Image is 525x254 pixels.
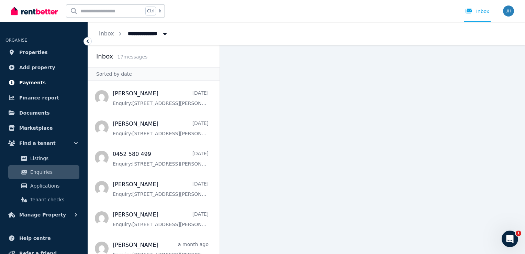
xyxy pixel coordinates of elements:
[11,6,58,16] img: RentBetter
[30,168,77,176] span: Enquiries
[19,48,48,56] span: Properties
[5,76,82,89] a: Payments
[30,182,77,190] span: Applications
[88,22,179,45] nav: Breadcrumb
[8,179,79,193] a: Applications
[8,151,79,165] a: Listings
[19,78,46,87] span: Payments
[502,231,518,247] iframe: Intercom live chat
[19,124,53,132] span: Marketplace
[159,8,161,14] span: k
[145,7,156,15] span: Ctrl
[5,136,82,150] button: Find a tenant
[113,120,209,137] a: [PERSON_NAME][DATE]Enquiry:[STREET_ADDRESS][PERSON_NAME].
[30,154,77,162] span: Listings
[19,63,55,72] span: Add property
[19,94,59,102] span: Finance report
[96,52,113,61] h2: Inbox
[117,54,147,60] span: 17 message s
[19,109,50,117] span: Documents
[19,234,51,242] span: Help centre
[8,165,79,179] a: Enquiries
[113,89,209,107] a: [PERSON_NAME][DATE]Enquiry:[STREET_ADDRESS][PERSON_NAME].
[113,211,209,228] a: [PERSON_NAME][DATE]Enquiry:[STREET_ADDRESS][PERSON_NAME].
[88,81,220,254] nav: Message list
[503,6,514,17] img: Jana Haida
[113,150,209,167] a: 0452 580 499[DATE]Enquiry:[STREET_ADDRESS][PERSON_NAME].
[5,91,82,105] a: Finance report
[5,45,82,59] a: Properties
[516,231,521,236] span: 1
[113,180,209,198] a: [PERSON_NAME][DATE]Enquiry:[STREET_ADDRESS][PERSON_NAME].
[19,139,56,147] span: Find a tenant
[5,231,82,245] a: Help centre
[5,38,27,43] span: ORGANISE
[5,61,82,74] a: Add property
[88,67,220,81] div: Sorted by date
[19,211,66,219] span: Manage Property
[30,195,77,204] span: Tenant checks
[5,208,82,222] button: Manage Property
[5,121,82,135] a: Marketplace
[99,30,114,37] a: Inbox
[5,106,82,120] a: Documents
[8,193,79,207] a: Tenant checks
[465,8,489,15] div: Inbox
